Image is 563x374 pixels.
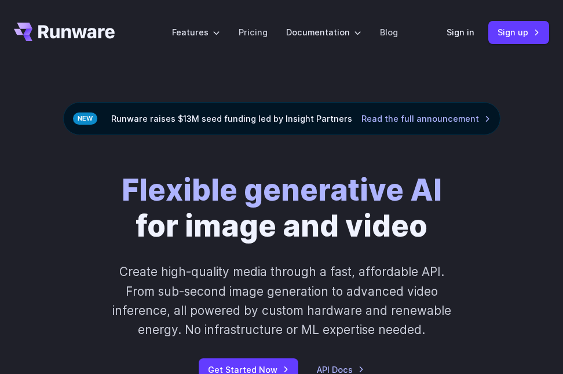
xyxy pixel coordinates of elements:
[63,102,500,135] div: Runware raises $13M seed funding led by Insight Partners
[380,26,398,39] a: Blog
[14,23,115,41] a: Go to /
[122,172,442,208] strong: Flexible generative AI
[488,21,549,43] a: Sign up
[286,26,361,39] label: Documentation
[361,112,491,125] a: Read the full announcement
[122,172,442,244] h1: for image and video
[110,262,452,339] p: Create high-quality media through a fast, affordable API. From sub-second image generation to adv...
[172,26,220,39] label: Features
[447,26,474,39] a: Sign in
[239,26,268,39] a: Pricing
